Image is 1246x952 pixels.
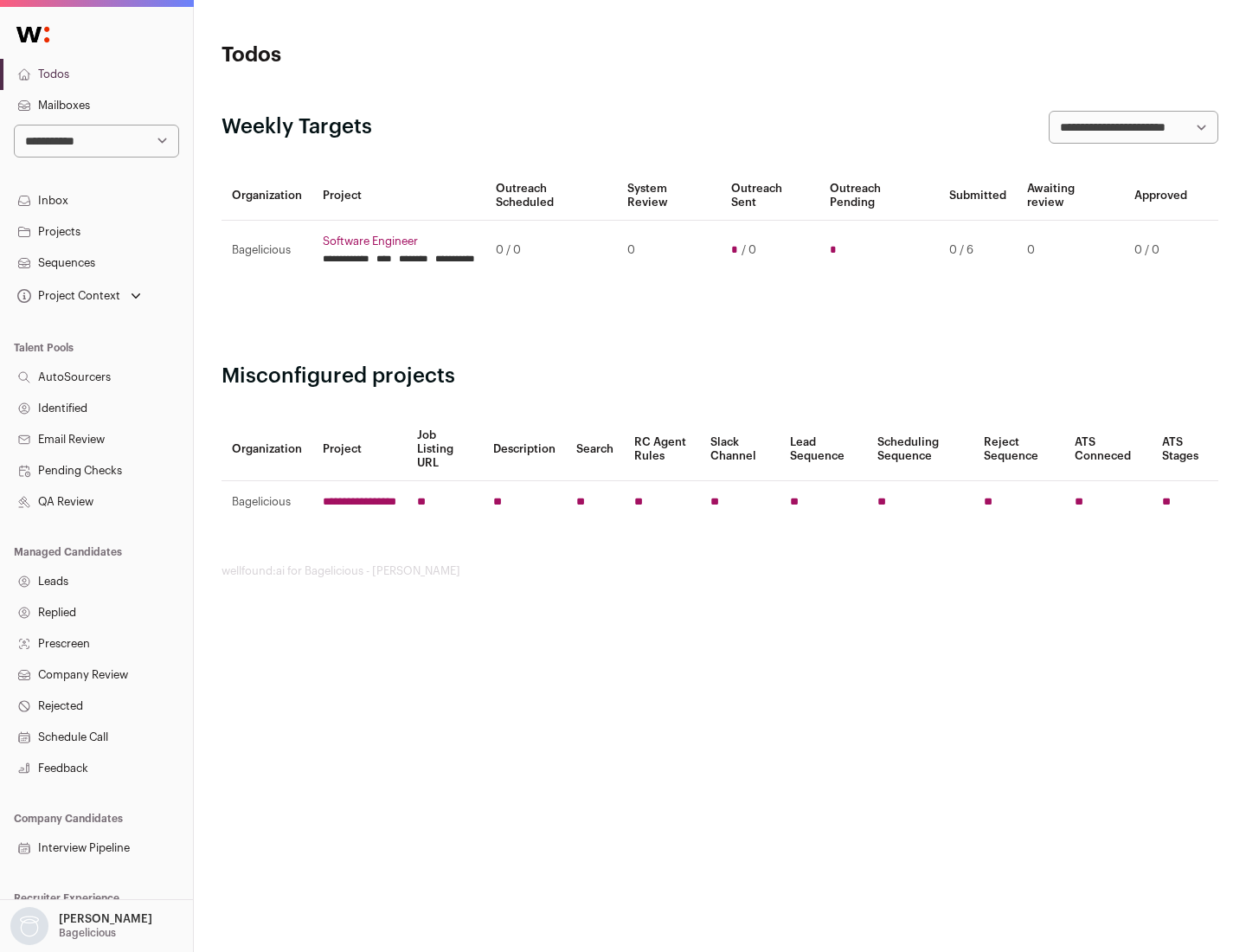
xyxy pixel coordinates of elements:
th: ATS Conneced [1064,418,1151,481]
th: Approved [1124,171,1198,221]
a: Software Engineer [323,235,475,248]
td: Bagelicious [222,481,312,524]
th: Submitted [939,171,1017,221]
h2: Misconfigured projects [222,363,1218,390]
th: Outreach Scheduled [485,171,617,221]
td: 0 / 6 [939,221,1017,280]
h2: Weekly Targets [222,113,372,141]
th: Organization [222,171,312,221]
th: Outreach Sent [721,171,820,221]
p: Bagelicious [59,926,116,940]
td: 0 [617,221,720,280]
th: Organization [222,418,312,481]
td: 0 / 0 [1124,221,1198,280]
img: nopic.png [10,907,48,945]
button: Open dropdown [14,284,145,308]
th: Awaiting review [1017,171,1124,221]
span: / 0 [742,243,756,257]
h1: Todos [222,42,554,69]
th: Lead Sequence [780,418,867,481]
th: Project [312,171,485,221]
img: Wellfound [7,17,59,52]
th: System Review [617,171,720,221]
th: ATS Stages [1152,418,1218,481]
th: Reject Sequence [973,418,1065,481]
p: [PERSON_NAME] [59,912,152,926]
th: Outreach Pending [819,171,938,221]
th: Description [483,418,566,481]
div: Project Context [14,289,120,303]
button: Open dropdown [7,907,156,945]
footer: wellfound:ai for Bagelicious - [PERSON_NAME] [222,564,1218,578]
th: Search [566,418,624,481]
td: 0 [1017,221,1124,280]
th: RC Agent Rules [624,418,699,481]
td: Bagelicious [222,221,312,280]
th: Slack Channel [700,418,780,481]
th: Project [312,418,407,481]
th: Scheduling Sequence [867,418,973,481]
td: 0 / 0 [485,221,617,280]
th: Job Listing URL [407,418,483,481]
